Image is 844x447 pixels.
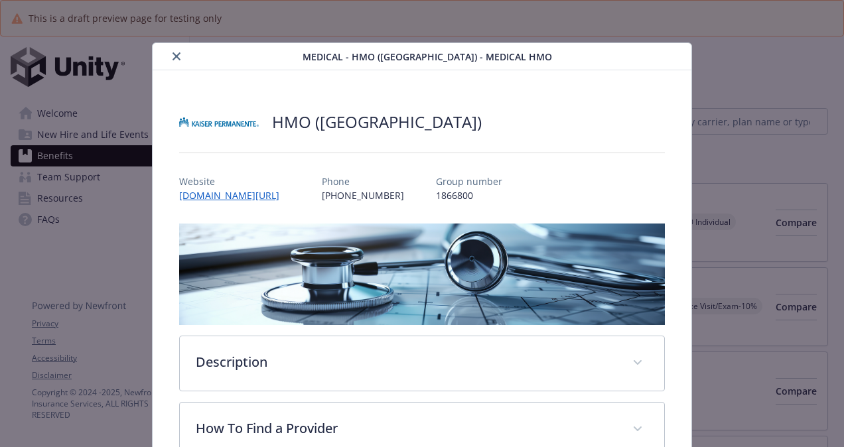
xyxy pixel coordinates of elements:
[169,48,184,64] button: close
[179,223,665,325] img: banner
[196,352,616,372] p: Description
[179,189,290,202] a: [DOMAIN_NAME][URL]
[436,174,502,188] p: Group number
[436,188,502,202] p: 1866800
[322,174,404,188] p: Phone
[322,188,404,202] p: [PHONE_NUMBER]
[179,102,259,142] img: Kaiser Permanente of Washington
[179,174,290,188] p: Website
[196,418,616,438] p: How To Find a Provider
[180,336,664,391] div: Description
[272,111,482,133] h2: HMO ([GEOGRAPHIC_DATA])
[303,50,552,64] span: Medical - HMO ([GEOGRAPHIC_DATA]) - Medical HMO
